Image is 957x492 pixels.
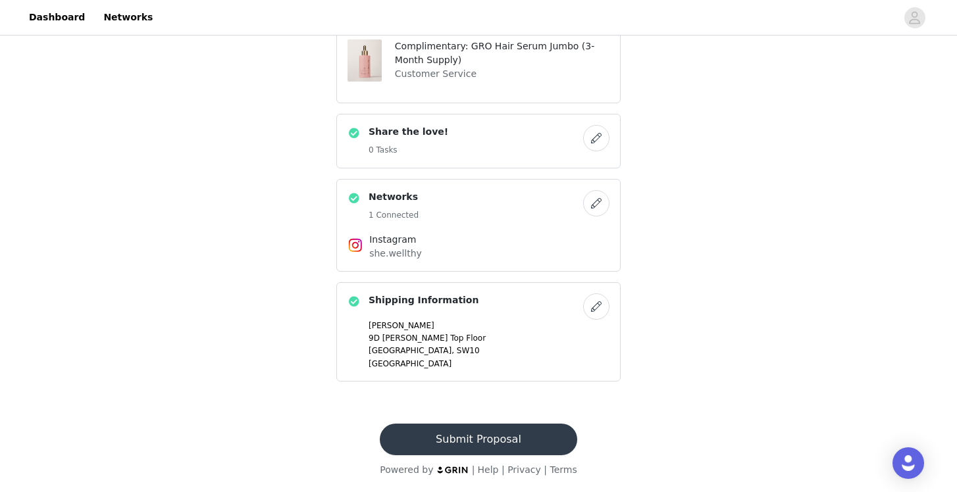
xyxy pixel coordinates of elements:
[550,464,577,475] a: Terms
[369,293,478,307] h4: Shipping Information
[457,346,480,355] span: SW10
[369,144,448,156] h5: 0 Tasks
[908,7,921,28] div: avatar
[369,346,454,355] span: [GEOGRAPHIC_DATA],
[544,464,547,475] span: |
[336,114,621,168] div: Share the love!
[369,332,609,344] p: 9D [PERSON_NAME] Top Floor
[369,358,609,370] p: [GEOGRAPHIC_DATA]
[395,39,609,67] h4: Complimentary: GRO Hair Serum Jumbo (3-Month Supply)
[380,424,577,455] button: Submit Proposal
[892,447,924,479] div: Open Intercom Messenger
[369,320,609,332] p: [PERSON_NAME]
[478,464,499,475] a: Help
[369,125,448,139] h4: Share the love!
[21,3,93,32] a: Dashboard
[369,190,419,204] h4: Networks
[507,464,541,475] a: Privacy
[502,464,505,475] span: |
[472,464,475,475] span: |
[380,464,433,475] span: Powered by
[369,247,588,260] p: she.wellthy
[369,209,419,221] h5: 1 Connected
[95,3,161,32] a: Networks
[348,237,363,253] img: Instagram Icon
[369,233,588,247] h4: Instagram
[336,282,621,381] div: Shipping Information
[395,67,609,81] p: Customer Service
[347,39,382,82] img: Complimentary: GRO Hair Serum Jumbo (3-Month Supply)
[336,179,621,272] div: Networks
[436,466,469,474] img: logo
